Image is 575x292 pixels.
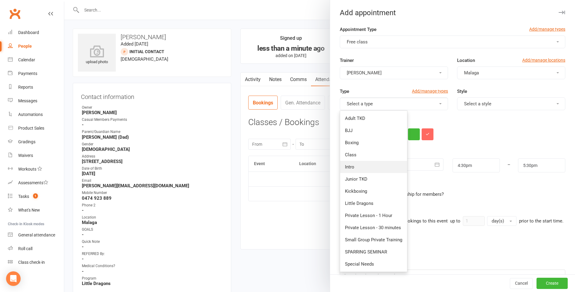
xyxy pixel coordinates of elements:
label: Appointment Type [340,26,376,33]
div: Calendar [18,57,35,62]
span: 1 [33,193,38,199]
span: Malaga [464,70,479,76]
button: Malaga [457,66,565,79]
div: Roll call [18,246,32,251]
div: Messages [18,98,37,103]
a: What's New [8,203,64,217]
a: Tasks 1 [8,190,64,203]
button: Select a type [340,97,448,110]
a: Dashboard [8,26,64,39]
span: BJJ [345,128,353,133]
div: Gradings [18,139,35,144]
div: Assessments [18,180,48,185]
span: [PERSON_NAME] [347,70,382,76]
div: Open Intercom Messenger [6,271,21,286]
div: People [18,44,32,49]
a: Kickboxing [340,185,407,197]
a: Waivers [8,149,64,162]
span: Private Lesson - 1 Hour [345,213,392,218]
a: Roll call [8,242,64,256]
button: Select a style [457,97,565,110]
span: Free class [347,39,368,45]
label: Location [457,57,475,64]
div: Workouts [18,167,36,171]
button: [PERSON_NAME] [340,66,448,79]
a: Intro [340,161,407,173]
span: Adult TKD [345,116,365,121]
span: Private Lesson - 30 minutes [345,225,401,230]
a: Adult TKD [340,112,407,124]
a: SPARRING SEMINAR [340,246,407,258]
a: Assessments [8,176,64,190]
div: Members can cancel bookings to this event [359,216,563,226]
span: prior to the start time. [519,218,563,224]
a: General attendance kiosk mode [8,228,64,242]
button: Cancel [510,278,533,289]
a: Special Needs [340,258,407,270]
div: Class check-in [18,260,45,265]
a: People [8,39,64,53]
a: Clubworx [7,6,22,21]
div: Payments [18,71,37,76]
a: Boxing [340,137,407,149]
span: Select a style [464,101,491,107]
input: Search and members and prospects [340,270,565,282]
span: Select a type [347,101,373,107]
span: Little Dragons [345,201,373,206]
a: Junior TKD [340,173,407,185]
a: Small Group Private Training [340,234,407,246]
a: Class [340,149,407,161]
button: day(s) [487,216,516,226]
label: Trainer [340,57,354,64]
a: Private Lesson - 1 Hour [340,209,407,222]
span: Kickboxing [345,188,367,194]
div: Tasks [18,194,29,199]
a: Class kiosk mode [8,256,64,269]
a: Little Dragons [340,197,407,209]
a: Reports [8,80,64,94]
div: What's New [18,208,40,212]
label: Style [457,88,467,95]
a: Payments [8,67,64,80]
span: Small Group Private Training [345,237,402,243]
a: Add/manage types [412,88,448,94]
div: – [500,158,518,172]
span: SPARRING SEMINAR [345,249,387,255]
a: BJJ [340,124,407,137]
div: Reports [18,85,33,90]
span: Special Needs [345,261,374,267]
button: Create [537,278,568,289]
a: Add/manage types [529,26,565,32]
span: Intro [345,164,354,170]
div: Automations [18,112,43,117]
a: Product Sales [8,121,64,135]
div: up to [450,216,516,226]
a: Calendar [8,53,64,67]
div: Product Sales [18,126,44,131]
a: Private Lesson - 30 minutes [340,222,407,234]
label: Type [340,88,349,95]
a: Workouts [8,162,64,176]
a: Gradings [8,135,64,149]
div: Dashboard [18,30,39,35]
button: Free class [340,36,565,48]
div: Waivers [18,153,33,158]
span: Boxing [345,140,359,145]
a: Messages [8,94,64,108]
span: Class [345,152,356,158]
span: day(s) [492,218,504,224]
div: Add appointment [330,8,575,17]
a: Automations [8,108,64,121]
a: Add/manage locations [522,57,565,63]
span: Junior TKD [345,176,367,182]
div: General attendance [18,233,55,237]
